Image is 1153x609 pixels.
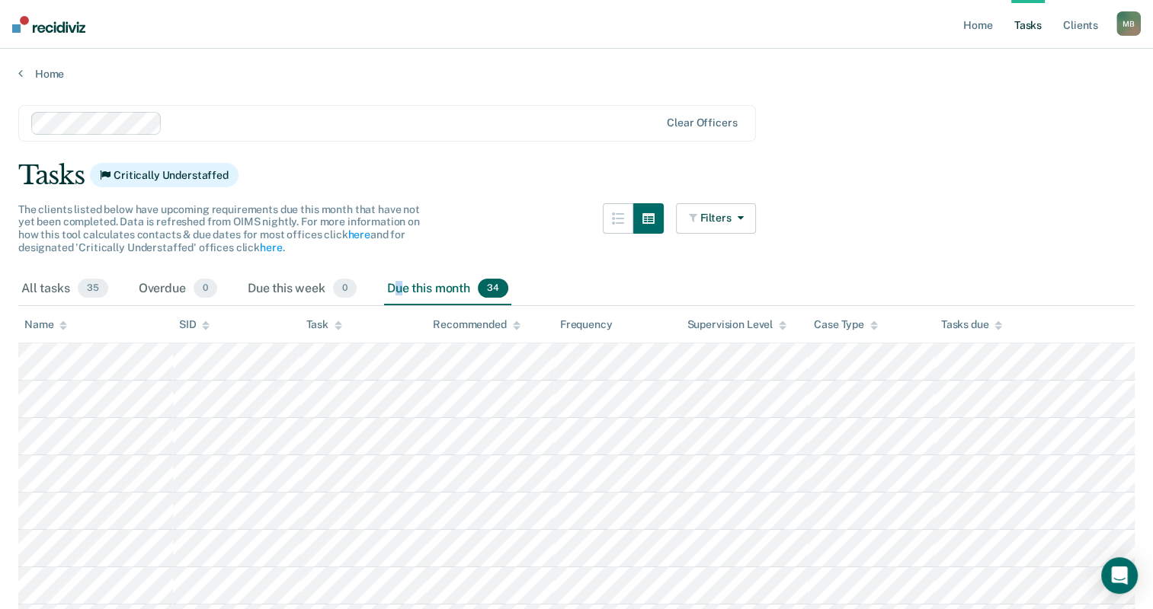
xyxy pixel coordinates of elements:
[18,203,420,253] span: The clients listed below have upcoming requirements due this month that have not yet been complet...
[667,116,737,129] div: Clear officers
[384,273,511,306] div: Due this month34
[1101,557,1138,594] div: Open Intercom Messenger
[1116,11,1141,36] div: M B
[136,273,220,306] div: Overdue0
[478,279,508,298] span: 34
[560,318,613,331] div: Frequency
[333,279,357,298] span: 0
[18,273,111,306] div: All tasks35
[687,318,786,331] div: Supervision Level
[78,279,108,298] span: 35
[179,318,210,331] div: SID
[90,163,239,187] span: Critically Understaffed
[18,160,1135,191] div: Tasks
[306,318,342,331] div: Task
[814,318,878,331] div: Case Type
[1116,11,1141,36] button: MB
[676,203,757,234] button: Filters
[941,318,1003,331] div: Tasks due
[348,228,370,241] a: here
[433,318,520,331] div: Recommended
[18,67,1135,81] a: Home
[194,279,217,298] span: 0
[24,318,67,331] div: Name
[12,16,85,33] img: Recidiviz
[260,241,282,253] a: here
[245,273,360,306] div: Due this week0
